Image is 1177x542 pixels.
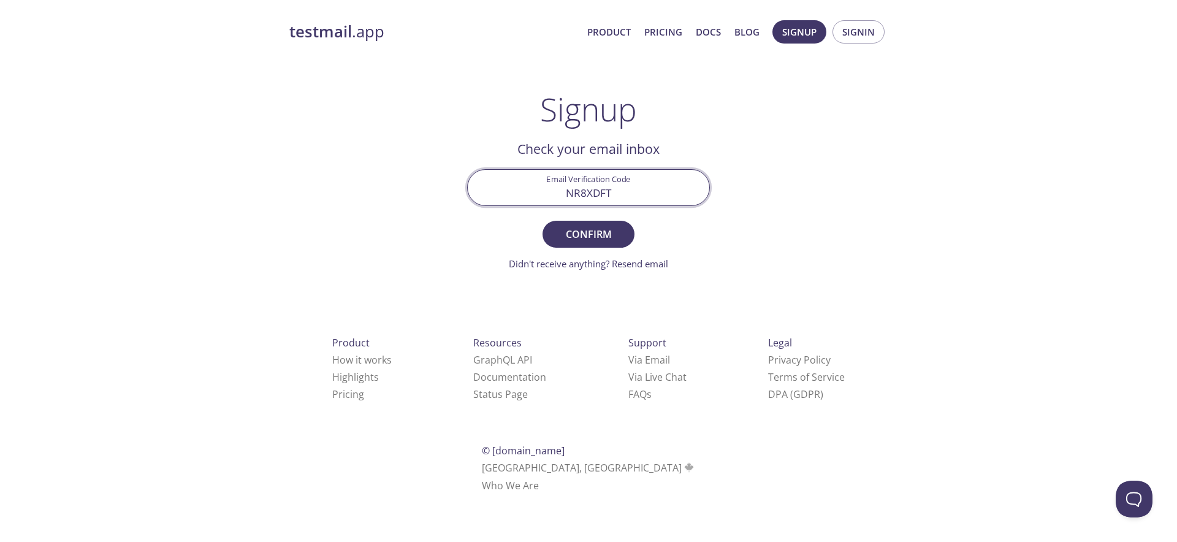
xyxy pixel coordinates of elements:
[473,353,532,367] a: GraphQL API
[628,387,652,401] a: FAQ
[782,24,817,40] span: Signup
[628,336,666,349] span: Support
[473,336,522,349] span: Resources
[644,24,682,40] a: Pricing
[482,479,539,492] a: Who We Are
[332,336,370,349] span: Product
[768,370,845,384] a: Terms of Service
[289,21,352,42] strong: testmail
[332,353,392,367] a: How it works
[842,24,875,40] span: Signin
[467,139,710,159] h2: Check your email inbox
[540,91,637,128] h1: Signup
[628,353,670,367] a: Via Email
[332,387,364,401] a: Pricing
[647,387,652,401] span: s
[768,336,792,349] span: Legal
[587,24,631,40] a: Product
[696,24,721,40] a: Docs
[289,21,577,42] a: testmail.app
[1116,481,1152,517] iframe: Help Scout Beacon - Open
[556,226,621,243] span: Confirm
[473,370,546,384] a: Documentation
[543,221,634,248] button: Confirm
[509,258,668,270] a: Didn't receive anything? Resend email
[482,444,565,457] span: © [DOMAIN_NAME]
[832,20,885,44] button: Signin
[768,387,823,401] a: DPA (GDPR)
[482,461,696,475] span: [GEOGRAPHIC_DATA], [GEOGRAPHIC_DATA]
[772,20,826,44] button: Signup
[628,370,687,384] a: Via Live Chat
[473,387,528,401] a: Status Page
[734,24,760,40] a: Blog
[768,353,831,367] a: Privacy Policy
[332,370,379,384] a: Highlights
